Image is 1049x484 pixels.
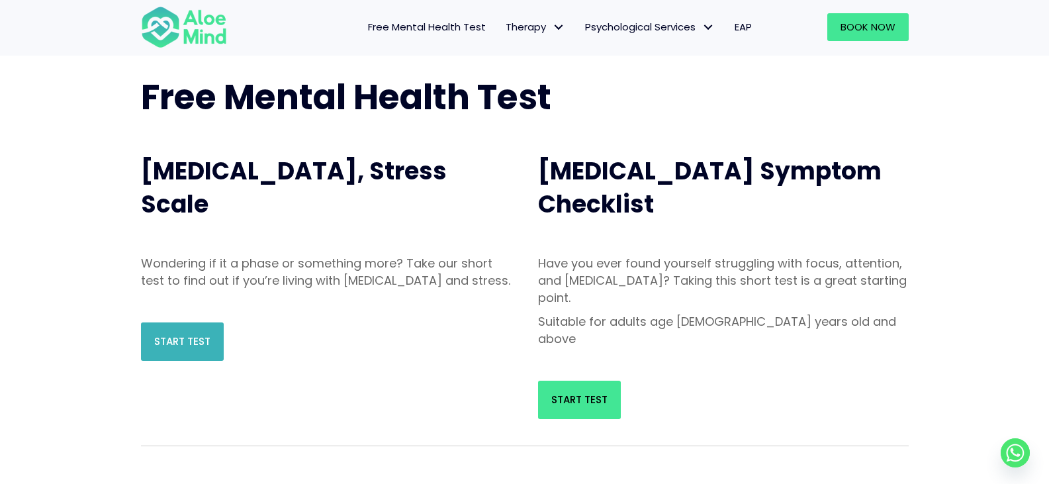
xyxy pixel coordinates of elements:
[575,13,725,41] a: Psychological ServicesPsychological Services: submenu
[154,334,210,348] span: Start Test
[141,5,227,49] img: Aloe mind Logo
[358,13,496,41] a: Free Mental Health Test
[735,20,752,34] span: EAP
[841,20,895,34] span: Book Now
[141,154,447,221] span: [MEDICAL_DATA], Stress Scale
[538,154,882,221] span: [MEDICAL_DATA] Symptom Checklist
[699,18,718,37] span: Psychological Services: submenu
[551,393,608,407] span: Start Test
[549,18,569,37] span: Therapy: submenu
[506,20,565,34] span: Therapy
[141,73,551,121] span: Free Mental Health Test
[141,255,512,289] p: Wondering if it a phase or something more? Take our short test to find out if you’re living with ...
[496,13,575,41] a: TherapyTherapy: submenu
[244,13,762,41] nav: Menu
[827,13,909,41] a: Book Now
[141,322,224,361] a: Start Test
[585,20,715,34] span: Psychological Services
[538,381,621,419] a: Start Test
[725,13,762,41] a: EAP
[368,20,486,34] span: Free Mental Health Test
[538,313,909,348] p: Suitable for adults age [DEMOGRAPHIC_DATA] years old and above
[1001,438,1030,467] a: Whatsapp
[538,255,909,307] p: Have you ever found yourself struggling with focus, attention, and [MEDICAL_DATA]? Taking this sh...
